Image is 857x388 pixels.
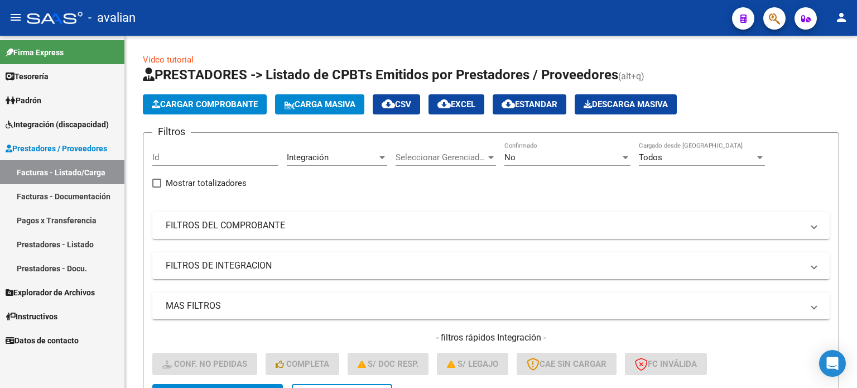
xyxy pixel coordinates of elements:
span: CAE SIN CARGAR [527,359,606,369]
span: S/ legajo [447,359,498,369]
mat-icon: cloud_download [382,97,395,111]
button: S/ legajo [437,353,508,375]
button: FC Inválida [625,353,707,375]
span: S/ Doc Resp. [358,359,419,369]
span: No [504,152,516,162]
span: Descarga Masiva [584,99,668,109]
mat-icon: cloud_download [502,97,515,111]
span: Estandar [502,99,557,109]
span: Instructivos [6,310,57,323]
span: Tesorería [6,70,49,83]
mat-expansion-panel-header: MAS FILTROS [152,293,830,319]
span: Integración [287,152,329,162]
mat-expansion-panel-header: FILTROS DE INTEGRACION [152,252,830,279]
span: Explorador de Archivos [6,286,95,299]
div: Open Intercom Messenger [819,350,846,377]
span: FC Inválida [635,359,697,369]
span: Datos de contacto [6,334,79,347]
span: Prestadores / Proveedores [6,142,107,155]
span: Conf. no pedidas [162,359,247,369]
button: Carga Masiva [275,94,364,114]
mat-panel-title: MAS FILTROS [166,300,803,312]
span: Padrón [6,94,41,107]
span: Integración (discapacidad) [6,118,109,131]
button: Conf. no pedidas [152,353,257,375]
span: Carga Masiva [284,99,355,109]
button: CAE SIN CARGAR [517,353,617,375]
button: S/ Doc Resp. [348,353,429,375]
app-download-masive: Descarga masiva de comprobantes (adjuntos) [575,94,677,114]
span: Seleccionar Gerenciador [396,152,486,162]
span: Firma Express [6,46,64,59]
h3: Filtros [152,124,191,140]
span: EXCEL [437,99,475,109]
mat-icon: person [835,11,848,24]
button: CSV [373,94,420,114]
a: Video tutorial [143,55,194,65]
mat-expansion-panel-header: FILTROS DEL COMPROBANTE [152,212,830,239]
mat-panel-title: FILTROS DE INTEGRACION [166,260,803,272]
button: Estandar [493,94,566,114]
button: Completa [266,353,339,375]
mat-icon: cloud_download [437,97,451,111]
span: (alt+q) [618,71,644,82]
span: - avalian [88,6,136,30]
button: Descarga Masiva [575,94,677,114]
mat-icon: menu [9,11,22,24]
span: PRESTADORES -> Listado de CPBTs Emitidos por Prestadores / Proveedores [143,67,618,83]
span: CSV [382,99,411,109]
mat-panel-title: FILTROS DEL COMPROBANTE [166,219,803,232]
span: Mostrar totalizadores [166,176,247,190]
h4: - filtros rápidos Integración - [152,332,830,344]
span: Cargar Comprobante [152,99,258,109]
span: Completa [276,359,329,369]
button: Cargar Comprobante [143,94,267,114]
span: Todos [639,152,662,162]
button: EXCEL [428,94,484,114]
